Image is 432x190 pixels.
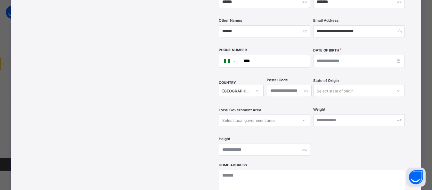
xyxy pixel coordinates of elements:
[219,163,247,167] label: Home Address
[313,48,339,52] label: Date of Birth
[406,168,426,187] button: Open asap
[219,18,242,23] label: Other Names
[222,114,275,126] div: Select local government area
[313,107,325,112] label: Weight
[222,89,252,93] div: [GEOGRAPHIC_DATA]
[313,18,338,23] label: Email Address
[219,108,261,112] span: Local Government Area
[267,78,288,82] label: Postal Code
[313,78,339,83] span: State of Origin
[219,48,247,52] label: Phone Number
[317,85,354,97] div: Select state of origin
[219,137,230,141] label: Height
[219,81,236,85] span: COUNTRY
